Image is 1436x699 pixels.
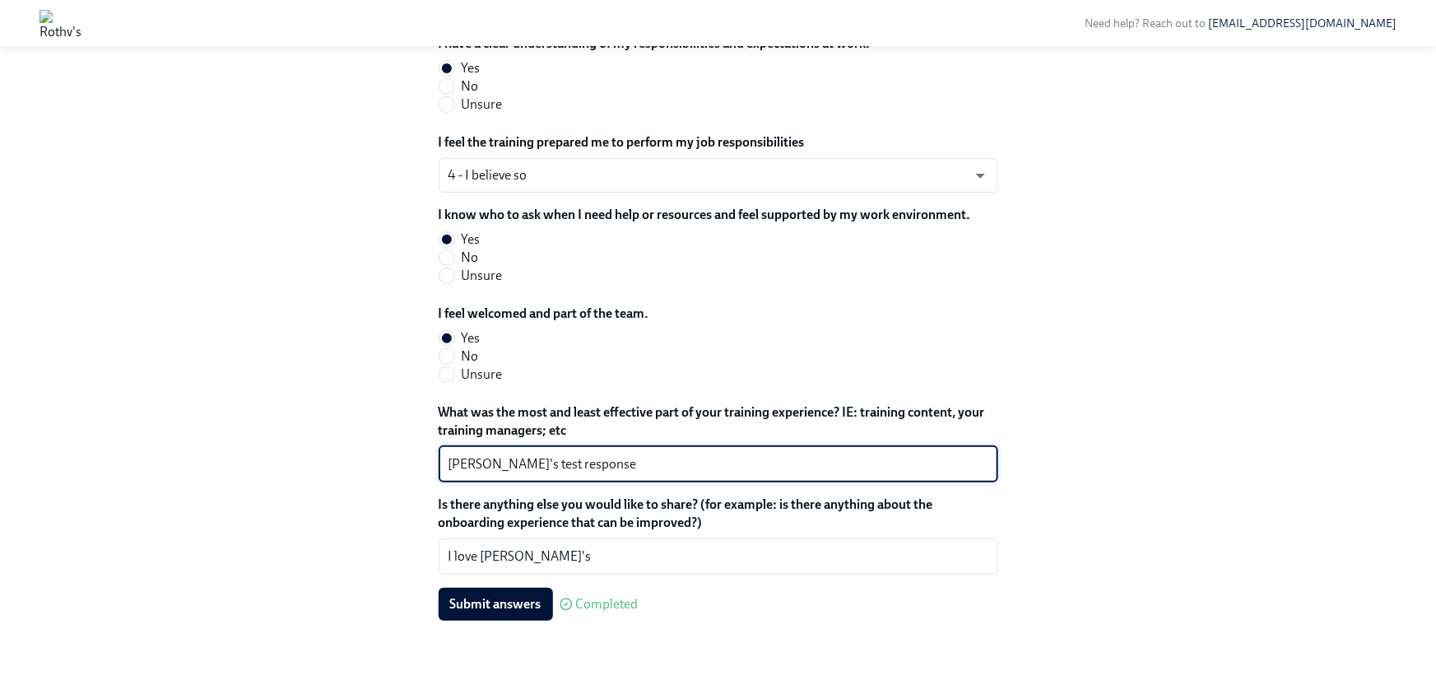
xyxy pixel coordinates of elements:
[40,10,81,36] img: Rothy's
[1085,16,1396,30] span: Need help? Reach out to
[439,133,998,151] label: I feel the training prepared me to perform my job responsibilities
[462,249,479,267] span: No
[439,588,553,621] button: Submit answers
[448,454,988,474] textarea: [PERSON_NAME]'s test response
[576,598,639,611] span: Completed
[448,547,988,566] textarea: I love [PERSON_NAME]'s
[462,267,503,285] span: Unsure
[462,77,479,96] span: No
[450,596,541,613] span: Submit answers
[439,496,998,532] label: Is there anything else you would like to share? (for example: is there anything about the onboard...
[439,158,998,193] div: 4 - I believe so
[462,231,481,249] span: Yes
[462,366,503,384] span: Unsure
[462,96,503,114] span: Unsure
[1208,16,1396,30] a: [EMAIL_ADDRESS][DOMAIN_NAME]
[462,59,481,77] span: Yes
[439,403,998,440] label: What was the most and least effective part of your training experience? IE: training content, you...
[439,206,971,224] label: I know who to ask when I need help or resources and feel supported by my work environment.
[439,305,649,323] label: I feel welcomed and part of the team.
[462,329,481,347] span: Yes
[462,347,479,366] span: No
